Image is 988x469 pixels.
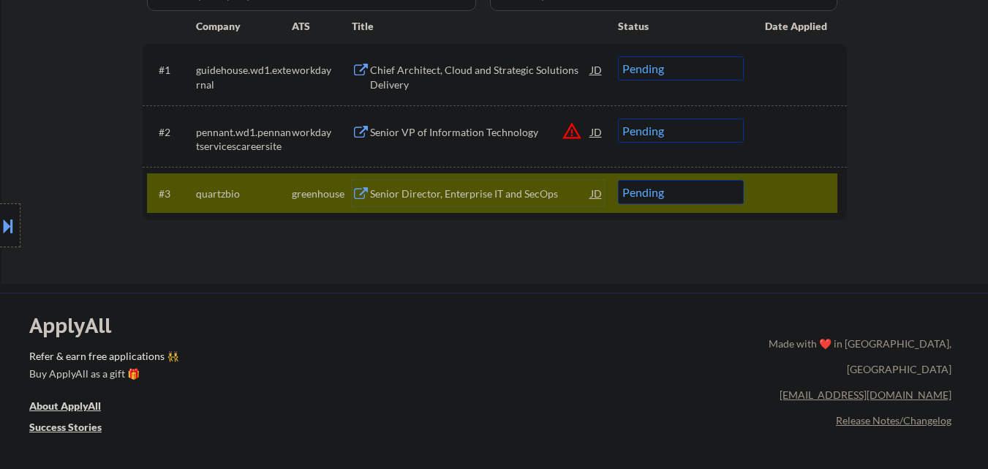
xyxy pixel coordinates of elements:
div: Senior VP of Information Technology [370,125,591,140]
div: ATS [292,19,352,34]
a: About ApplyAll [29,399,121,417]
u: Success Stories [29,421,102,433]
div: workday [292,63,352,78]
button: warning_amber [562,121,582,141]
div: JD [589,180,604,206]
div: Status [618,12,744,39]
div: workday [292,125,352,140]
a: [EMAIL_ADDRESS][DOMAIN_NAME] [780,389,951,401]
div: Chief Architect, Cloud and Strategic Solutions Delivery [370,63,591,91]
div: Date Applied [765,19,829,34]
div: JD [589,56,604,83]
div: Made with ❤️ in [GEOGRAPHIC_DATA], [GEOGRAPHIC_DATA] [763,331,951,382]
div: Title [352,19,604,34]
div: Senior Director, Enterprise IT and SecOps [370,187,591,201]
div: greenhouse [292,187,352,201]
u: About ApplyAll [29,399,101,412]
div: Company [196,19,292,34]
a: Release Notes/Changelog [836,414,951,427]
div: Buy ApplyAll as a gift 🎁 [29,369,176,379]
div: guidehouse.wd1.external [196,63,292,91]
a: Buy ApplyAll as a gift 🎁 [29,367,176,385]
div: JD [589,119,604,145]
a: Success Stories [29,420,121,438]
div: #1 [159,63,184,78]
